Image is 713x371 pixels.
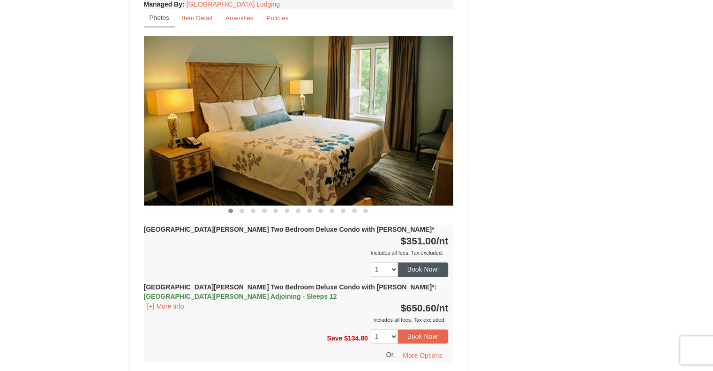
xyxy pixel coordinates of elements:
button: Book Now! [398,262,449,276]
span: Save [327,334,342,341]
span: /nt [436,303,449,313]
span: Or, [386,351,395,358]
button: More Options [397,348,448,362]
span: : [434,283,436,291]
small: Item Detail [182,15,212,22]
small: Amenities [225,15,254,22]
strong: $351.00 [401,235,449,246]
span: [GEOGRAPHIC_DATA][PERSON_NAME] Adjoining - Sleeps 12 [144,293,337,300]
button: Book Now! [398,329,449,343]
a: Photos [144,9,175,27]
button: [+] More Info [144,301,188,311]
strong: : [144,0,185,8]
strong: [GEOGRAPHIC_DATA][PERSON_NAME] Two Bedroom Deluxe Condo with [PERSON_NAME]* [144,283,437,300]
span: /nt [436,235,449,246]
a: Policies [260,9,294,27]
span: $650.60 [401,303,436,313]
div: Includes all fees. Tax excluded. [144,248,449,257]
strong: [GEOGRAPHIC_DATA][PERSON_NAME] Two Bedroom Deluxe Condo with [PERSON_NAME]* [144,226,435,233]
span: $134.80 [344,334,368,341]
span: Managed By [144,0,182,8]
a: Amenities [219,9,260,27]
a: Item Detail [176,9,218,27]
small: Photos [150,14,169,21]
img: 18876286-150-42100a13.jpg [144,36,453,205]
div: Includes all fees. Tax excluded. [144,315,449,325]
a: [GEOGRAPHIC_DATA] Lodging [187,0,280,8]
small: Policies [266,15,288,22]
